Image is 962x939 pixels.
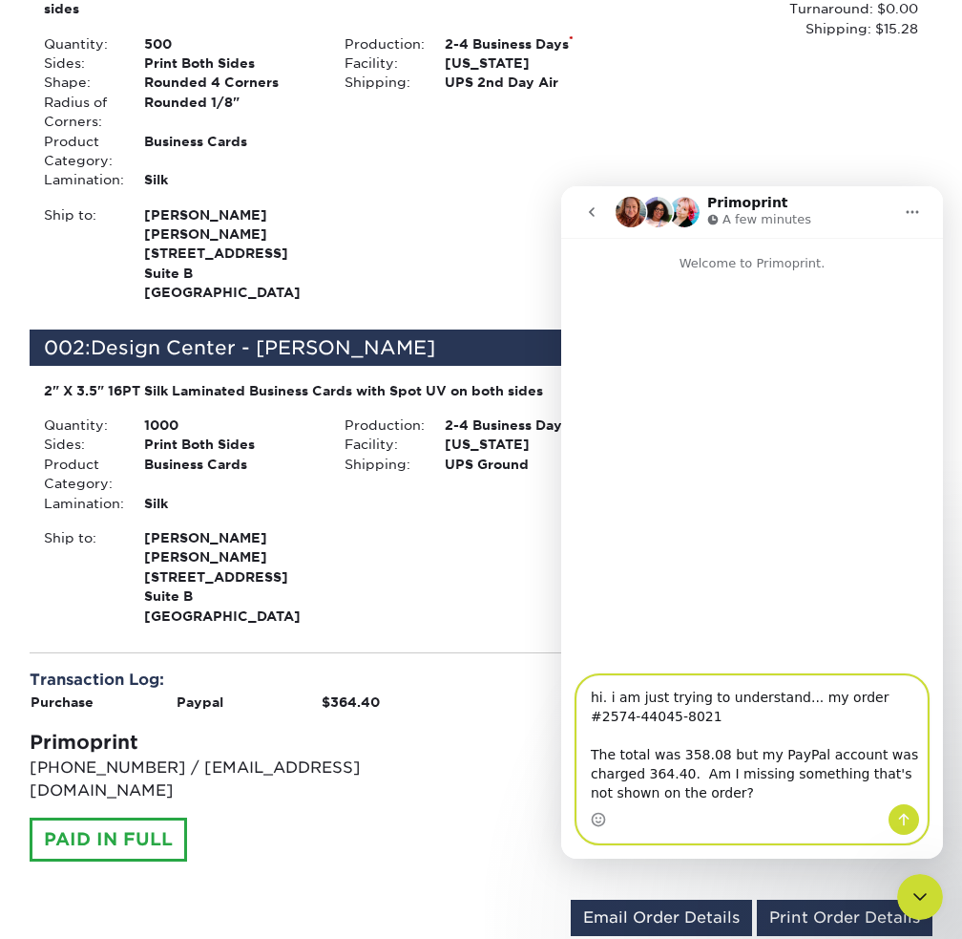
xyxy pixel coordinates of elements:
a: Email Order Details [571,900,752,936]
div: Lamination: [30,494,130,513]
strong: $364.40 [322,694,380,710]
div: Radius of Corners: [30,93,130,132]
span: Suite B [144,264,316,283]
div: [US_STATE] [430,435,631,454]
span: Suite B [144,587,316,606]
div: Shipping: [481,697,791,726]
div: UPS 2nd Day Air [430,73,631,92]
div: Production: [330,416,430,435]
span: [PERSON_NAME] [144,547,316,566]
span: [STREET_ADDRESS] [144,567,316,587]
div: Product Category: [30,132,130,171]
div: Ship to: [30,528,130,626]
div: Rounded 4 Corners [130,73,330,92]
strong: Paypal [177,694,223,710]
div: 2-4 Business Days [430,34,631,53]
div: 1000 [130,416,330,435]
span: [PERSON_NAME] [144,224,316,244]
div: 002: [30,330,782,366]
div: [US_STATE] [430,53,631,73]
div: UPS Ground [430,455,631,474]
div: Tax: [481,726,791,755]
div: Silk [130,494,330,513]
span: [PERSON_NAME] [144,528,316,547]
p: [PHONE_NUMBER] / [EMAIL_ADDRESS][DOMAIN_NAME] [30,757,467,802]
iframe: Intercom live chat [897,874,943,920]
span: [STREET_ADDRESS] [144,244,316,263]
div: Print Both Sides [130,435,330,454]
div: Business Cards [130,455,330,494]
strong: [GEOGRAPHIC_DATA] [144,205,316,301]
div: Shipping: [330,73,430,92]
div: 500 [130,34,330,53]
div: Facility: [330,435,430,454]
div: 2" X 3.5" 16PT Silk Laminated Business Cards with Spot UV on both sides [44,381,617,400]
div: Ship to: [30,205,130,303]
div: Business Cards [130,132,330,171]
div: Facility: [330,53,430,73]
div: 2-4 Business Days [430,416,631,435]
div: Transaction Log: [30,669,467,692]
span: [PERSON_NAME] [144,205,316,224]
span: Design Center - [PERSON_NAME] [91,336,435,359]
div: Product Category: [30,455,130,494]
iframe: Intercom live chat [561,186,943,859]
div: Rounded 1/8" [130,93,330,132]
div: Silk [130,170,330,189]
div: Quantity: [30,416,130,435]
div: PAID IN FULL [30,818,187,862]
a: Print Order Details [757,900,932,936]
div: Subtotal: [481,669,791,697]
div: Production: [330,34,430,53]
strong: Purchase [31,694,94,710]
div: Primoprint [30,728,467,757]
div: Lamination: [30,170,130,189]
div: Print Both Sides [130,53,330,73]
div: Shape: [30,73,130,92]
iframe: Google Customer Reviews [5,881,162,932]
strong: [GEOGRAPHIC_DATA] [144,528,316,624]
div: Sides: [30,53,130,73]
div: Sides: [30,435,130,454]
div: Shipping: [330,455,430,474]
div: Quantity: [30,34,130,53]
